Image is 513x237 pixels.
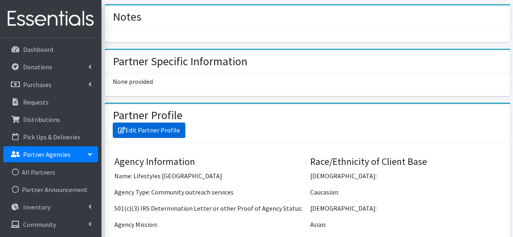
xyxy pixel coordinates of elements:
[3,5,98,32] img: HumanEssentials
[23,150,71,158] p: Partner Agencies
[23,133,80,141] p: Pick Ups & Deliveries
[3,59,98,75] a: Donations
[3,41,98,58] a: Dashboard
[23,45,53,53] p: Dashboard
[310,220,500,229] p: Asian:
[23,81,52,89] p: Purchases
[114,203,304,213] p: 501(c)(3) IRS Determination Letter or other Proof of Agency Status:
[113,55,247,68] h2: Partner Specific Information
[23,63,52,71] p: Donations
[3,94,98,110] a: Requests
[3,129,98,145] a: Pick Ups & Deliveries
[114,220,304,229] p: Agency Mission:
[3,77,98,93] a: Purchases
[114,171,304,181] p: Name: Lifestyles [GEOGRAPHIC_DATA]
[3,216,98,233] a: Community
[114,156,304,168] h4: Agency Information
[3,181,98,198] a: Partner Announcement
[113,77,502,86] p: None provided
[310,156,500,168] h4: Race/Ethnicity of Client Base
[23,115,60,124] p: Distributions
[114,187,304,197] p: Agency Type: Community outreach services
[3,111,98,128] a: Distributions
[310,171,500,181] p: [DEMOGRAPHIC_DATA]:
[23,98,49,106] p: Requests
[113,10,141,24] h2: Notes
[23,220,56,228] p: Community
[3,164,98,180] a: All Partners
[23,203,50,211] p: Inventory
[310,203,500,213] p: [DEMOGRAPHIC_DATA]:
[3,146,98,162] a: Partner Agencies
[113,109,182,122] h2: Partner Profile
[310,187,500,197] p: Caucasian:
[3,199,98,215] a: Inventory
[113,122,185,138] a: Edit Partner Profile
